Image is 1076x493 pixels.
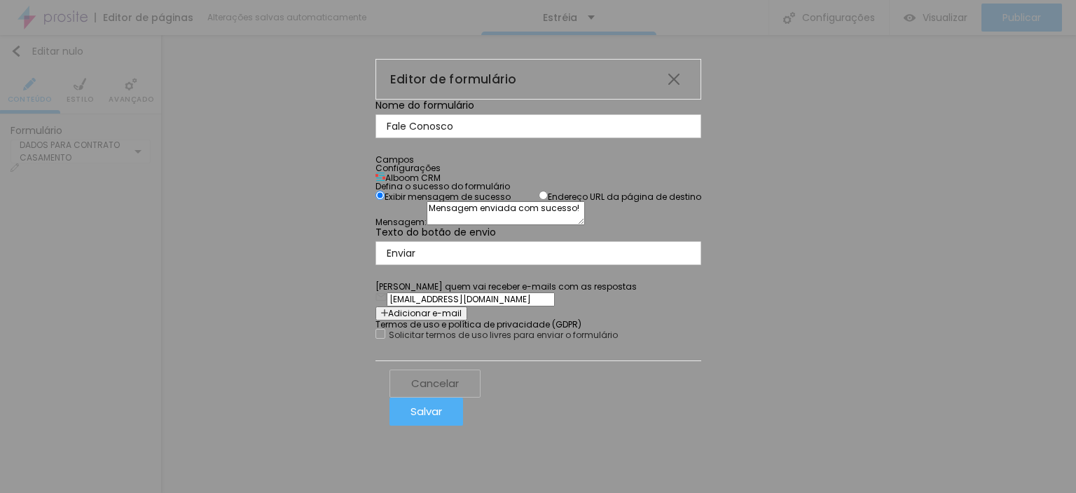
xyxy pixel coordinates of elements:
button: Cancelar [389,370,481,398]
font: Editor de formulário [390,71,517,88]
font: Adicionar e-mail [388,307,462,319]
font: [PERSON_NAME] quem vai receber e-mails com as respostas [375,281,637,292]
font: Alboom CRM [385,172,441,184]
button: Salvar [389,398,463,426]
font: Exibir mensagem de sucesso [385,191,511,203]
input: Contato [375,114,701,138]
font: Endereço URL da página de destino [548,191,701,203]
img: Ícone [381,309,388,316]
button: Adicionar e-mail [375,306,467,320]
font: Nome do formulário [375,98,474,112]
font: Termos de uso e política de privacidade (GDPR) [375,318,581,330]
font: Solicitar termos de uso livres para enviar o formulário [389,329,618,341]
textarea: Mensagem: [427,201,585,225]
font: Campos [375,154,414,166]
font: Salvar [411,404,442,419]
font: Texto do botão de envio [375,225,496,239]
font: Defina o sucesso do formulário [375,180,510,192]
img: Logotipo Alboom CRM [375,173,385,181]
font: Configurações [375,162,441,174]
font: Cancelar [411,376,459,391]
input: exemplo-1@exemplo.com [387,292,555,306]
input: Exibir mensagem de sucesso [375,191,385,200]
input: Endereço URL da página de destino [539,191,548,200]
img: Ícone [375,291,387,302]
font: Mensagem: [375,216,427,228]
